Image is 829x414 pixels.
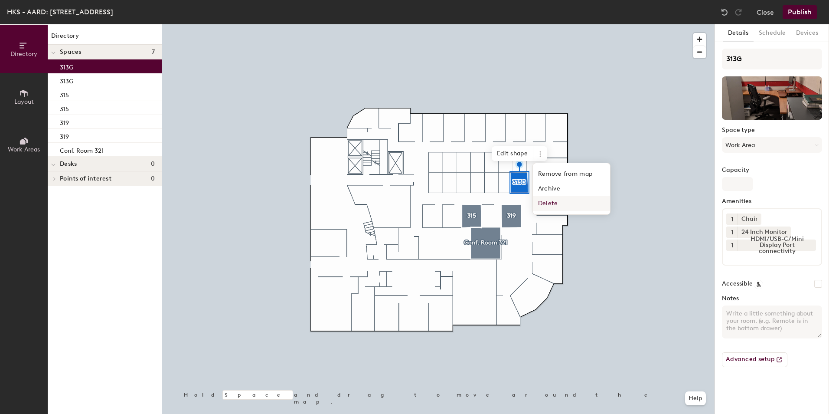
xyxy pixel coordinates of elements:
[533,196,610,211] span: Delete
[533,181,610,196] span: Archive
[60,145,104,154] p: Conf. Room 321
[722,295,822,302] label: Notes
[60,161,77,168] span: Desks
[738,240,816,251] div: HDMI/USB-C/Mini Display Port connectivity
[685,391,706,405] button: Help
[726,214,738,225] button: 1
[783,5,817,19] button: Publish
[738,214,761,225] div: Chair
[60,61,73,71] p: 313G
[722,352,787,367] button: Advanced setup
[722,137,822,153] button: Work Area
[731,215,733,224] span: 1
[738,227,791,238] div: 24 Inch Monitor
[726,227,738,238] button: 1
[151,161,155,168] span: 0
[731,228,733,237] span: 1
[48,31,162,45] h1: Directory
[757,5,774,19] button: Close
[10,50,37,58] span: Directory
[722,127,822,134] label: Space type
[726,240,738,251] button: 1
[720,8,729,16] img: Undo
[722,198,822,205] label: Amenities
[734,8,743,16] img: Redo
[60,117,69,127] p: 319
[60,49,82,56] span: Spaces
[533,167,610,181] span: Remove from map
[8,146,40,153] span: Work Areas
[60,175,111,182] span: Points of interest
[60,131,69,141] p: 319
[731,241,733,250] span: 1
[14,98,34,105] span: Layout
[60,89,69,99] p: 315
[492,146,533,161] span: Edit shape
[754,24,791,42] button: Schedule
[7,7,113,17] div: HKS - AARD: [STREET_ADDRESS]
[722,167,822,174] label: Capacity
[60,75,73,85] p: 313G
[152,49,155,56] span: 7
[791,24,823,42] button: Devices
[723,24,754,42] button: Details
[722,76,822,120] img: The space named 313G
[722,280,753,287] label: Accessible
[151,175,155,182] span: 0
[60,103,69,113] p: 315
